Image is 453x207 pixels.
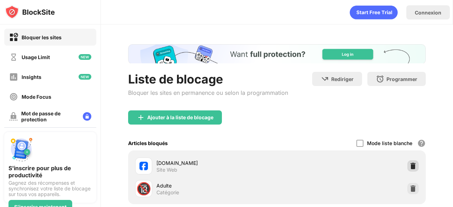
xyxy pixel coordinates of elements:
[22,74,41,80] div: Insights
[386,76,417,82] div: Programmer
[156,159,277,167] div: [DOMAIN_NAME]
[350,5,398,19] div: animation
[21,110,77,122] div: Mot de passe de protection
[83,112,91,121] img: lock-menu.svg
[136,182,151,196] div: 🔞
[367,140,412,146] div: Mode liste blanche
[156,167,177,173] div: Site Web
[9,53,18,62] img: time-usage-off.svg
[79,74,91,80] img: new-icon.svg
[5,5,55,19] img: logo-blocksite.svg
[156,189,179,196] div: Catégorie
[128,89,288,96] div: Bloquer les sites en permanence ou selon la programmation
[128,72,288,86] div: Liste de blocage
[8,136,34,162] img: push-signup.svg
[79,54,91,60] img: new-icon.svg
[9,33,18,42] img: block-on.svg
[22,94,51,100] div: Mode Focus
[415,10,441,16] div: Connexion
[139,162,148,170] img: favicons
[8,165,92,179] div: S'inscrire pour plus de productivité
[331,76,354,82] div: Rediriger
[147,115,213,120] div: Ajouter à la liste de blocage
[128,140,168,146] div: Articles bloqués
[9,92,18,101] img: focus-off.svg
[128,44,426,63] iframe: Banner
[156,182,277,189] div: Adulte
[9,112,18,121] img: password-protection-off.svg
[22,54,50,60] div: Usage Limit
[9,73,18,81] img: insights-off.svg
[22,34,62,40] div: Bloquer les sites
[8,180,92,197] div: Gagnez des récompenses et synchronisez votre liste de blocage sur tous vos appareils.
